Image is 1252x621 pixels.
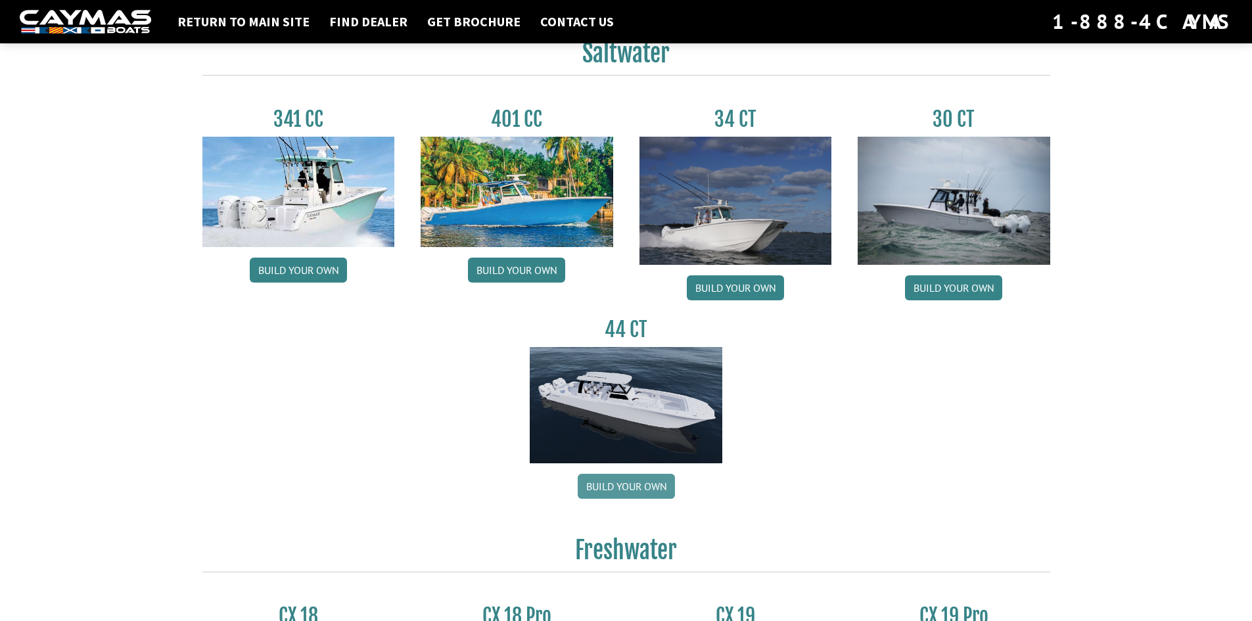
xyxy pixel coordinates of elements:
a: Build your own [578,474,675,499]
img: 44ct_background.png [530,347,722,464]
a: Find Dealer [323,13,414,30]
h2: Saltwater [202,39,1050,76]
h3: 341 CC [202,107,395,131]
h3: 44 CT [530,317,722,342]
img: white-logo-c9c8dbefe5ff5ceceb0f0178aa75bf4bb51f6bca0971e226c86eb53dfe498488.png [20,10,151,34]
h2: Freshwater [202,536,1050,572]
img: 30_CT_photo_shoot_for_caymas_connect.jpg [858,137,1050,265]
h3: 401 CC [421,107,613,131]
a: Build your own [468,258,565,283]
h3: 34 CT [639,107,832,131]
a: Build your own [687,275,784,300]
img: 401CC_thumb.pg.jpg [421,137,613,247]
div: 1-888-4CAYMAS [1052,7,1232,36]
a: Build your own [905,275,1002,300]
a: Return to main site [171,13,316,30]
a: Get Brochure [421,13,527,30]
img: Caymas_34_CT_pic_1.jpg [639,137,832,265]
a: Contact Us [534,13,620,30]
a: Build your own [250,258,347,283]
img: 341CC-thumbjpg.jpg [202,137,395,247]
h3: 30 CT [858,107,1050,131]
